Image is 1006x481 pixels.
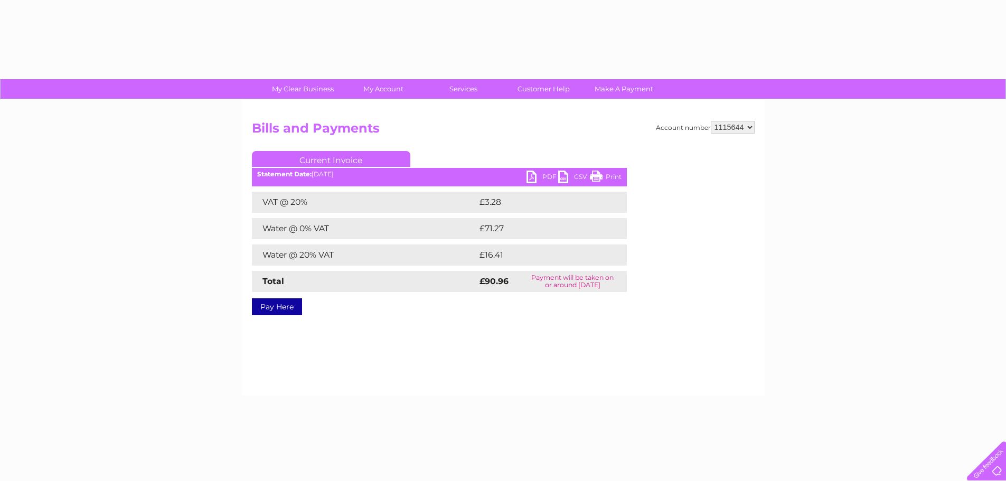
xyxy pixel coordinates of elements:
div: Account number [656,121,755,134]
a: Current Invoice [252,151,410,167]
td: £16.41 [477,244,604,266]
a: Services [420,79,507,99]
a: Customer Help [500,79,587,99]
a: Print [590,171,622,186]
td: £71.27 [477,218,604,239]
strong: Total [262,276,284,286]
td: Water @ 20% VAT [252,244,477,266]
a: My Clear Business [259,79,346,99]
a: Pay Here [252,298,302,315]
td: £3.28 [477,192,602,213]
div: [DATE] [252,171,627,178]
td: Payment will be taken on or around [DATE] [519,271,626,292]
strong: £90.96 [480,276,509,286]
a: Make A Payment [580,79,667,99]
h2: Bills and Payments [252,121,755,141]
a: PDF [526,171,558,186]
a: CSV [558,171,590,186]
td: Water @ 0% VAT [252,218,477,239]
b: Statement Date: [257,170,312,178]
a: My Account [340,79,427,99]
td: VAT @ 20% [252,192,477,213]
